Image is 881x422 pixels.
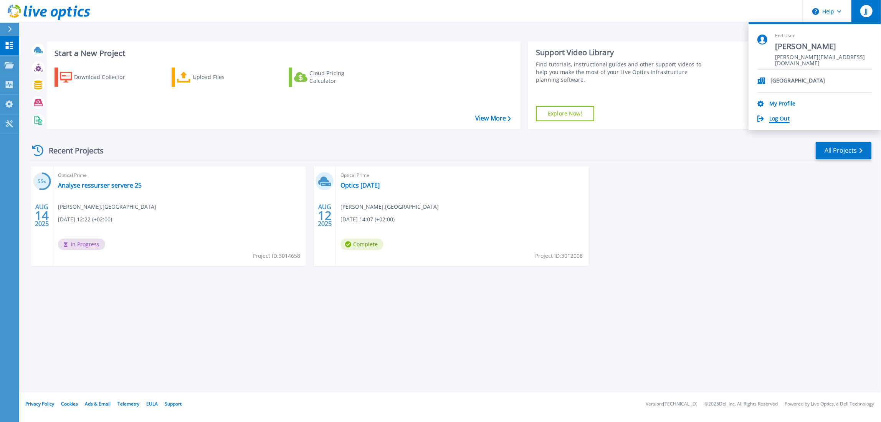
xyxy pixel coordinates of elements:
span: [PERSON_NAME] , [GEOGRAPHIC_DATA] [340,203,439,211]
a: Cookies [61,401,78,407]
span: [DATE] 12:22 (+02:00) [58,215,112,224]
span: Complete [340,239,383,250]
a: Optics [DATE] [340,181,380,189]
div: Upload Files [193,69,254,85]
a: Download Collector [55,68,140,87]
p: [GEOGRAPHIC_DATA] [770,77,825,85]
span: 14 [35,212,49,219]
div: Recent Projects [30,141,114,160]
span: Optical Prime [58,171,301,180]
a: Explore Now! [536,106,594,121]
span: End User [775,33,872,39]
span: Project ID: 3012008 [536,252,583,260]
li: © 2025 Dell Inc. All Rights Reserved [704,402,778,407]
a: Ads & Email [85,401,111,407]
span: [PERSON_NAME] [775,41,872,52]
a: Privacy Policy [25,401,54,407]
h3: 55 [33,177,51,186]
span: % [43,180,46,184]
span: [DATE] 14:07 (+02:00) [340,215,395,224]
a: Support [165,401,182,407]
h3: Start a New Project [55,49,511,58]
span: Optical Prime [340,171,584,180]
a: All Projects [816,142,871,159]
li: Powered by Live Optics, a Dell Technology [785,402,874,407]
a: EULA [146,401,158,407]
span: 12 [318,212,332,219]
a: Upload Files [172,68,257,87]
a: Cloud Pricing Calculator [289,68,374,87]
div: AUG 2025 [35,201,49,229]
div: AUG 2025 [317,201,332,229]
span: JJ [864,8,868,14]
div: Cloud Pricing Calculator [309,69,371,85]
span: [PERSON_NAME] , [GEOGRAPHIC_DATA] [58,203,156,211]
span: Project ID: 3014658 [253,252,300,260]
a: Analyse ressurser servere 25 [58,181,142,189]
div: Download Collector [74,69,136,85]
span: [PERSON_NAME][EMAIL_ADDRESS][DOMAIN_NAME] [775,54,872,61]
div: Support Video Library [536,48,712,58]
div: Find tutorials, instructional guides and other support videos to help you make the most of your L... [536,61,712,84]
a: Log Out [769,115,790,123]
span: In Progress [58,239,105,250]
a: View More [475,115,511,122]
a: Telemetry [117,401,139,407]
a: My Profile [769,101,795,108]
li: Version: [TECHNICAL_ID] [646,402,698,407]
